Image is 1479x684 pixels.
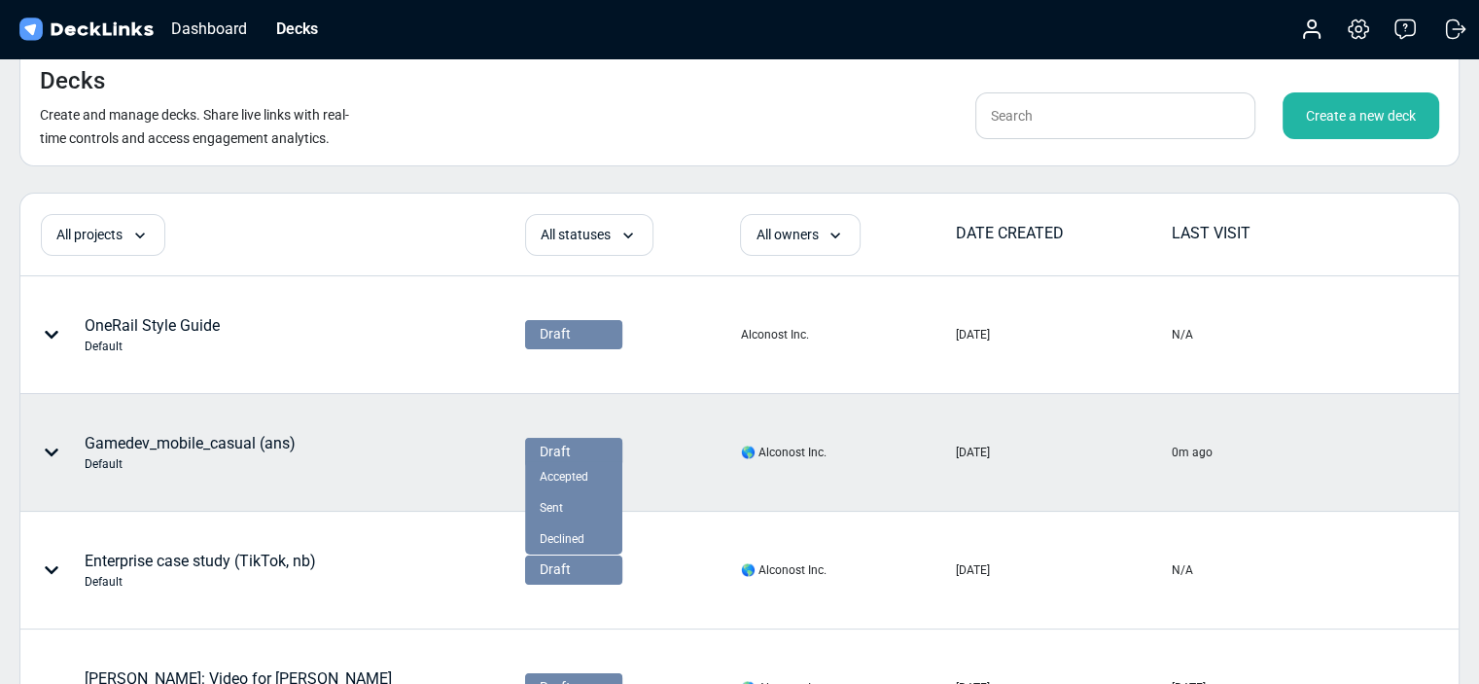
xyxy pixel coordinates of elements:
[1172,222,1386,245] div: LAST VISIT
[1283,92,1439,139] div: Create a new deck
[1172,326,1193,343] div: N/A
[85,432,296,473] div: Gamedev_mobile_casual (ans)
[161,17,257,41] div: Dashboard
[525,214,653,256] div: All statuses
[540,499,563,517] span: Sent
[956,222,1170,245] div: DATE CREATED
[975,92,1255,139] input: Search
[85,314,220,355] div: OneRail Style Guide
[85,338,220,355] div: Default
[85,550,316,591] div: Enterprise case study (TikTok, nb)
[40,67,105,95] h4: Decks
[740,444,826,461] div: 🌎 Alconost Inc.
[85,573,316,591] div: Default
[1172,561,1193,579] div: N/A
[266,17,328,41] div: Decks
[740,561,826,579] div: 🌎 Alconost Inc.
[740,326,808,343] div: Alconost Inc.
[956,326,990,343] div: [DATE]
[85,455,296,473] div: Default
[540,530,584,548] span: Declined
[956,444,990,461] div: [DATE]
[540,559,571,580] span: Draft
[540,442,571,462] span: Draft
[956,561,990,579] div: [DATE]
[1172,444,1213,461] div: 0m ago
[16,16,157,44] img: DeckLinks
[540,468,588,486] span: Accepted
[540,324,571,344] span: Draft
[40,107,349,146] small: Create and manage decks. Share live links with real-time controls and access engagement analytics.
[41,214,165,256] div: All projects
[740,214,861,256] div: All owners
